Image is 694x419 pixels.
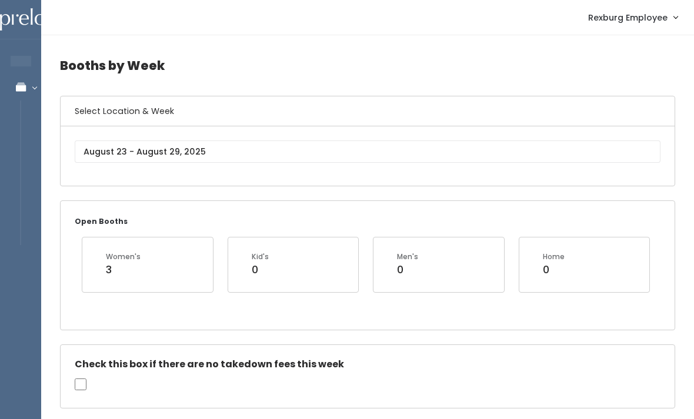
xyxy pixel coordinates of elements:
div: Kid's [252,252,269,262]
span: Rexburg Employee [588,11,668,24]
div: Home [543,252,565,262]
input: August 23 - August 29, 2025 [75,140,660,163]
small: Open Booths [75,216,128,226]
h4: Booths by Week [60,49,675,82]
div: 0 [543,262,565,277]
h6: Select Location & Week [61,96,675,126]
div: 3 [106,262,141,277]
div: 0 [252,262,269,277]
div: Women's [106,252,141,262]
a: Rexburg Employee [576,5,689,30]
div: 0 [397,262,418,277]
div: Men's [397,252,418,262]
h5: Check this box if there are no takedown fees this week [75,359,660,370]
